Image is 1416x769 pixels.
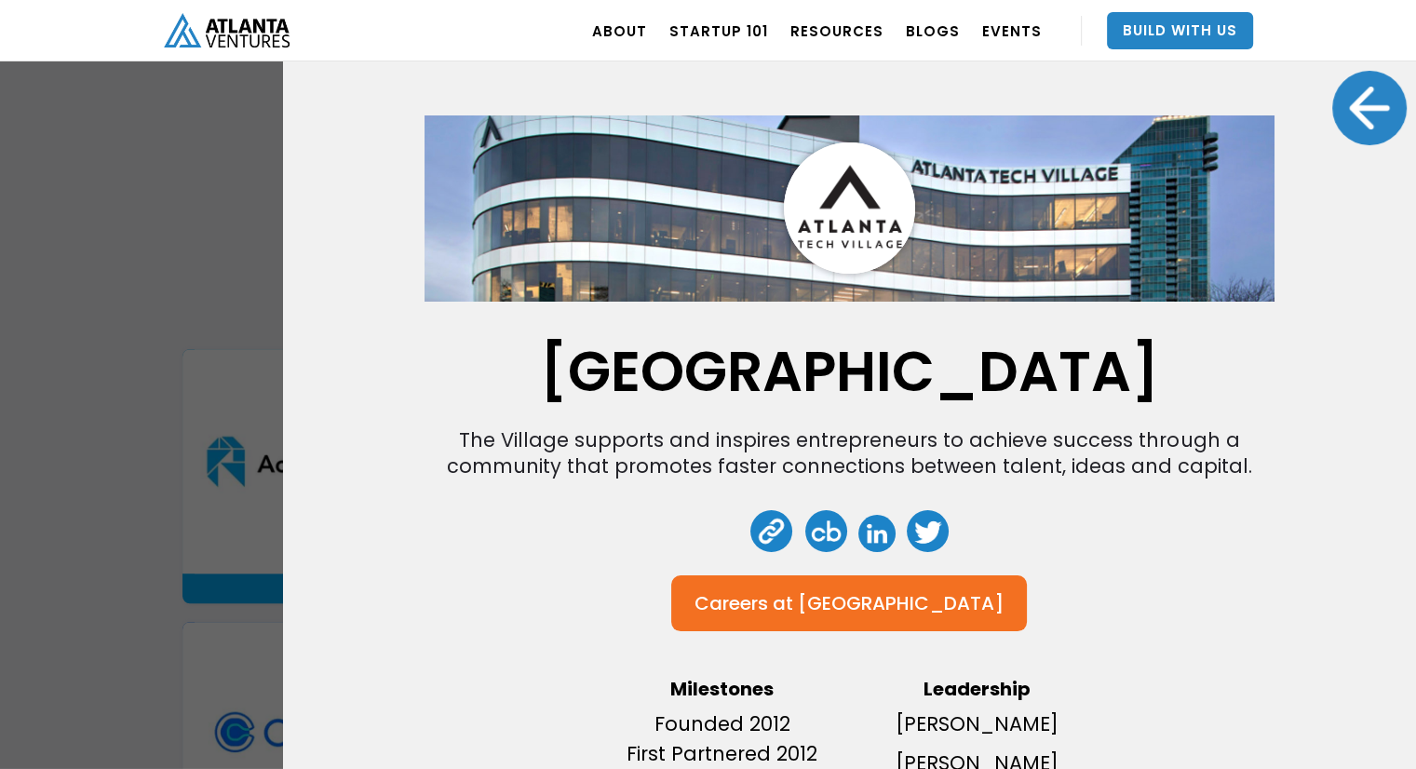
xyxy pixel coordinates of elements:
a: ABOUT [592,5,647,57]
div: [GEOGRAPHIC_DATA] [799,594,1005,613]
a: RESOURCES [790,5,883,57]
div: The Village supports and inspires entrepreneurs to achieve success through a community that promo... [433,427,1265,479]
a: EVENTS [982,5,1042,57]
h1: [GEOGRAPHIC_DATA] [540,348,1159,395]
a: BLOGS [906,5,960,57]
a: [GEOGRAPHIC_DATA] [672,575,1028,631]
a: Startup 101 [669,5,768,57]
a: Build With Us [1107,12,1253,49]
